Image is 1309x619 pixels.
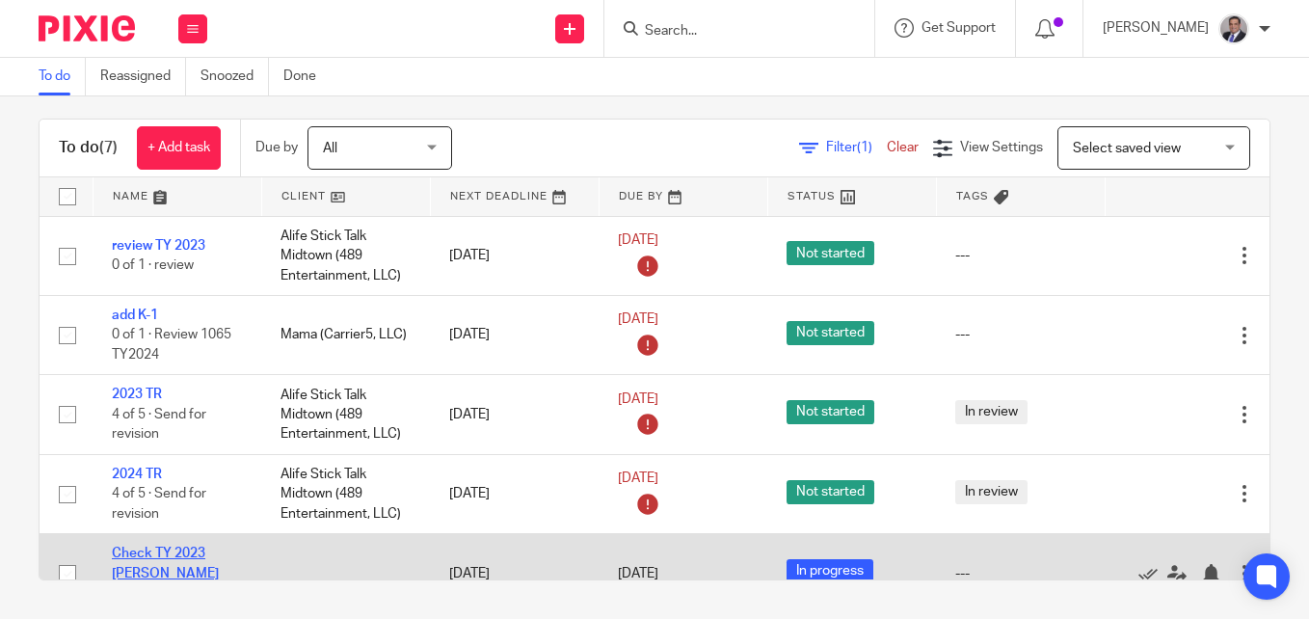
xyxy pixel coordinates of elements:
[887,141,919,154] a: Clear
[112,547,219,579] a: Check TY 2023 [PERSON_NAME]
[787,559,873,583] span: In progress
[955,246,1085,265] div: ---
[112,239,205,253] a: review TY 2023
[39,15,135,41] img: Pixie
[112,408,206,442] span: 4 of 5 · Send for revision
[112,309,158,322] a: add K-1
[261,375,430,454] td: Alife Stick Talk Midtown (489 Entertainment, LLC)
[261,454,430,533] td: Alife Stick Talk Midtown (489 Entertainment, LLC)
[283,58,331,95] a: Done
[922,21,996,35] span: Get Support
[826,141,887,154] span: Filter
[99,140,118,155] span: (7)
[618,567,658,580] span: [DATE]
[100,58,186,95] a: Reassigned
[857,141,872,154] span: (1)
[255,138,298,157] p: Due by
[112,468,162,481] a: 2024 TR
[1073,142,1181,155] span: Select saved view
[112,388,162,401] a: 2023 TR
[112,487,206,521] span: 4 of 5 · Send for revision
[112,258,194,272] span: 0 of 1 · review
[200,58,269,95] a: Snoozed
[955,564,1085,583] div: ---
[323,142,337,155] span: All
[618,392,658,406] span: [DATE]
[618,313,658,327] span: [DATE]
[1218,13,1249,44] img: thumbnail_IMG_0720.jpg
[643,23,816,40] input: Search
[955,325,1085,344] div: ---
[112,328,231,362] span: 0 of 1 · Review 1065 TY2024
[787,321,874,345] span: Not started
[430,295,599,374] td: [DATE]
[39,58,86,95] a: To do
[1138,564,1167,583] a: Mark as done
[430,534,599,613] td: [DATE]
[430,375,599,454] td: [DATE]
[261,295,430,374] td: Mama (Carrier5, LLC)
[787,400,874,424] span: Not started
[1103,18,1209,38] p: [PERSON_NAME]
[960,141,1043,154] span: View Settings
[955,480,1028,504] span: In review
[430,454,599,533] td: [DATE]
[618,471,658,485] span: [DATE]
[261,216,430,295] td: Alife Stick Talk Midtown (489 Entertainment, LLC)
[59,138,118,158] h1: To do
[955,400,1028,424] span: In review
[787,480,874,504] span: Not started
[618,233,658,247] span: [DATE]
[430,216,599,295] td: [DATE]
[787,241,874,265] span: Not started
[956,191,989,202] span: Tags
[137,126,221,170] a: + Add task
